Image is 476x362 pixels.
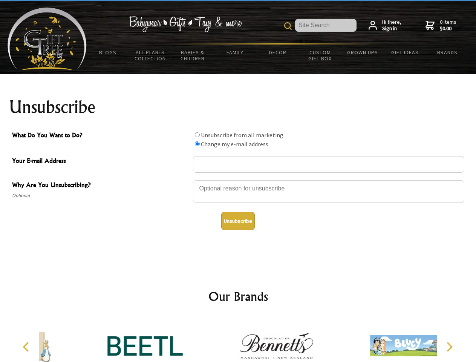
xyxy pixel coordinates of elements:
span: Optional [12,191,189,200]
strong: $0.00 [440,25,456,32]
strong: Sign in [382,25,401,32]
h1: Unsubscribe [9,98,467,116]
span: Hi there, [382,19,401,32]
span: Why Are You Unsubscribing? [12,180,189,191]
input: What Do You Want to Do? [195,132,200,137]
input: Site Search [295,19,357,32]
a: Gift Ideas [384,44,426,60]
img: Babywear - Gifts - Toys & more [129,16,242,32]
a: BLOGS [87,44,129,60]
button: Unsubscribe [221,212,255,230]
span: What Do You Want to Do? [12,130,189,141]
a: Grown Ups [341,44,384,60]
span: Your E-mail Address [12,156,189,167]
button: Previous [19,339,35,355]
a: Family [214,44,257,60]
img: product search [284,22,292,30]
a: Brands [426,44,469,60]
a: Hi there,Sign in [369,19,401,32]
h2: Our Brands [15,287,461,305]
textarea: Why Are You Unsubscribing? [193,180,464,203]
a: Babies & Children [171,44,214,66]
a: Decor [256,44,299,60]
span: 0 items [440,18,456,32]
img: Babyware - Gifts - Toys and more... [8,8,87,70]
label: Change my e-mail address [201,140,268,148]
a: Custom Gift Box [299,44,341,66]
label: Unsubscribe from all marketing [201,131,283,139]
a: All Plants Collection [129,44,172,66]
input: What Do You Want to Do? [195,141,200,146]
a: 0 items$0.00 [425,19,456,32]
button: Next [441,339,458,355]
input: Your E-mail Address [193,156,464,173]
